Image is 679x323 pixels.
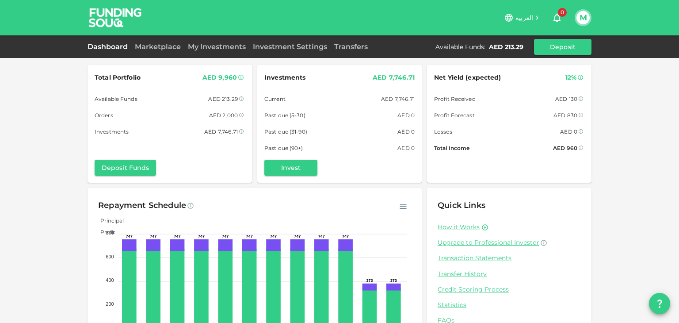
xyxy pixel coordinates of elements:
[98,199,186,213] div: Repayment Schedule
[438,254,581,262] a: Transaction Statements
[95,111,113,120] span: Orders
[397,127,415,136] div: AED 0
[434,72,501,83] span: Net Yield (expected)
[555,94,577,104] div: AED 130
[106,277,114,283] tspan: 400
[515,14,533,22] span: العربية
[95,94,137,104] span: Available Funds
[264,94,286,104] span: Current
[249,42,331,51] a: Investment Settings
[438,238,539,246] span: Upgrade to Professional Investor
[434,94,476,104] span: Profit Received
[565,72,576,83] div: 12%
[264,143,303,153] span: Past due (90+)
[649,293,670,314] button: question
[331,42,371,51] a: Transfers
[184,42,249,51] a: My Investments
[438,270,581,278] a: Transfer History
[95,72,141,83] span: Total Portfolio
[434,143,469,153] span: Total Income
[553,111,577,120] div: AED 830
[106,301,114,307] tspan: 200
[560,127,577,136] div: AED 0
[553,143,577,153] div: AED 960
[209,111,238,120] div: AED 2,000
[106,230,114,235] tspan: 800
[489,42,523,51] div: AED 213.29
[106,254,114,259] tspan: 600
[95,160,156,176] button: Deposit Funds
[94,217,124,224] span: Principal
[208,94,238,104] div: AED 213.29
[438,285,581,294] a: Credit Scoring Process
[381,94,415,104] div: AED 7,746.71
[438,301,581,309] a: Statistics
[434,111,475,120] span: Profit Forecast
[264,127,307,136] span: Past due (31-90)
[202,72,237,83] div: AED 9,960
[435,42,485,51] div: Available Funds :
[264,111,305,120] span: Past due (5-30)
[264,160,317,176] button: Invest
[438,238,581,247] a: Upgrade to Professional Investor
[88,42,131,51] a: Dashboard
[438,200,485,210] span: Quick Links
[94,229,115,235] span: Profit
[264,72,305,83] span: Investments
[434,127,452,136] span: Losses
[397,143,415,153] div: AED 0
[558,8,567,17] span: 0
[534,39,591,55] button: Deposit
[131,42,184,51] a: Marketplace
[95,127,129,136] span: Investments
[204,127,238,136] div: AED 7,746.71
[548,9,566,27] button: 0
[373,72,415,83] div: AED 7,746.71
[397,111,415,120] div: AED 0
[438,223,480,231] a: How it Works
[576,11,590,24] button: M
